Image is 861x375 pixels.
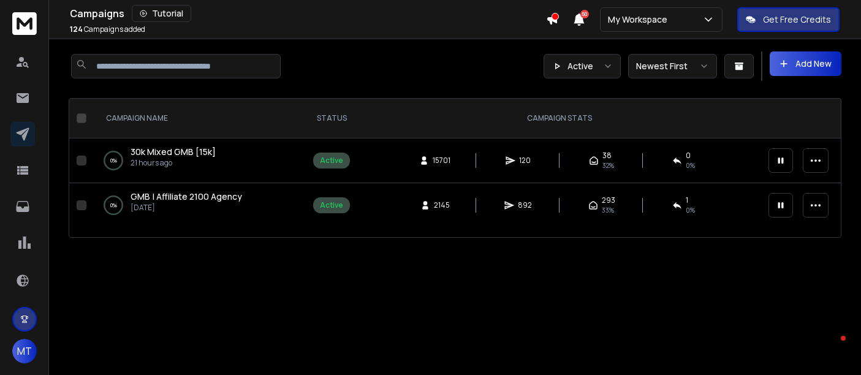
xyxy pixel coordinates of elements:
th: CAMPAIGN STATS [357,99,761,138]
p: 0 % [110,199,117,211]
span: 1 [686,195,688,205]
span: 15701 [433,156,450,165]
p: Active [567,60,593,72]
p: 21 hours ago [131,158,216,168]
p: 0 % [110,154,117,167]
p: [DATE] [131,203,242,213]
button: MT [12,339,37,363]
button: Add New [770,51,841,76]
div: Active [320,200,343,210]
button: Get Free Credits [737,7,840,32]
a: GMB | Affiliate 2100 Agency [131,191,242,203]
span: 38 [602,151,612,161]
span: 32 % [602,161,614,170]
span: GMB | Affiliate 2100 Agency [131,191,242,202]
th: STATUS [306,99,357,138]
span: 892 [518,200,532,210]
span: 50 [580,10,589,18]
span: 0 [686,151,691,161]
span: 0 % [686,205,695,215]
div: Active [320,156,343,165]
td: 0%30k Mixed GMB [15k]21 hours ago [91,138,306,183]
span: 0 % [686,161,695,170]
p: My Workspace [608,13,672,26]
span: 124 [70,24,83,34]
span: 120 [519,156,531,165]
th: CAMPAIGN NAME [91,99,306,138]
span: 293 [602,195,615,205]
p: Get Free Credits [763,13,831,26]
span: 2145 [434,200,450,210]
a: 30k Mixed GMB [15k] [131,146,216,158]
span: 33 % [602,205,614,215]
button: Newest First [628,54,717,78]
iframe: Intercom live chat [816,333,846,362]
span: 30k Mixed GMB [15k] [131,146,216,157]
div: Campaigns [70,5,546,22]
td: 0%GMB | Affiliate 2100 Agency[DATE] [91,183,306,228]
p: Campaigns added [70,25,145,34]
button: Tutorial [132,5,191,22]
